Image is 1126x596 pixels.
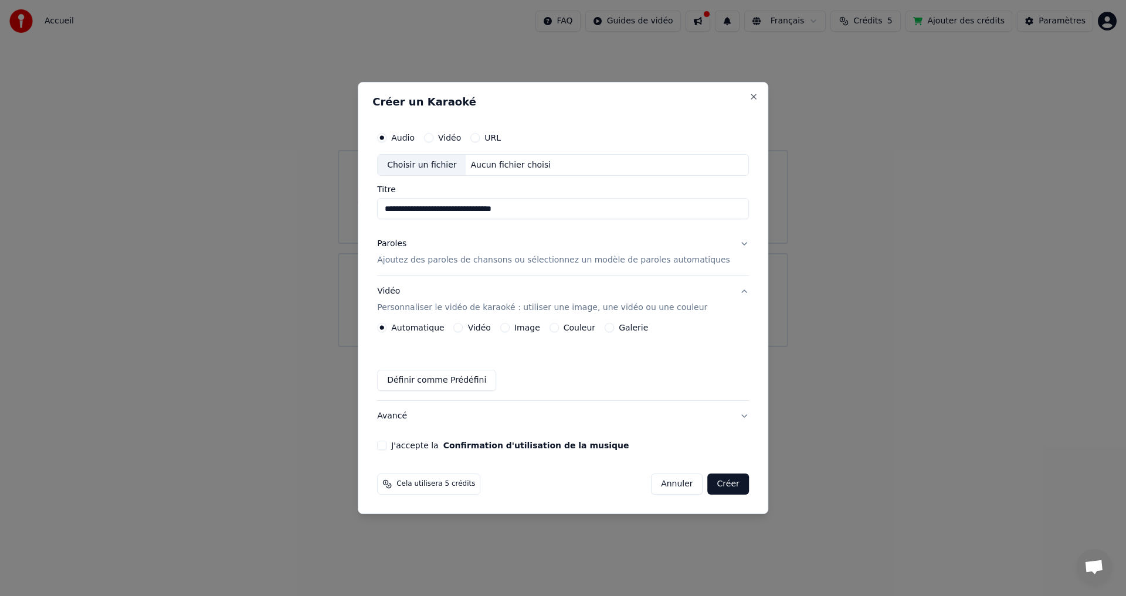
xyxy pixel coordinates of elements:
[377,229,749,276] button: ParolesAjoutez des paroles de chansons ou sélectionnez un modèle de paroles automatiques
[396,479,475,489] span: Cela utilisera 5 crédits
[377,239,406,250] div: Paroles
[377,286,707,314] div: Vidéo
[438,134,461,142] label: Vidéo
[372,97,754,107] h2: Créer un Karaoké
[377,255,730,267] p: Ajoutez des paroles de chansons ou sélectionnez un modèle de paroles automatiques
[377,186,749,194] label: Titre
[514,323,540,332] label: Image
[619,323,648,332] label: Galerie
[484,134,501,142] label: URL
[377,277,749,323] button: VidéoPersonnaliser le vidéo de karaoké : utiliser une image, une vidéo ou une couleur
[391,323,444,332] label: Automatique
[443,441,629,449] button: J'accepte la
[708,474,749,495] button: Créer
[377,370,496,391] button: Définir comme Prédéfini
[651,474,703,495] button: Annuler
[378,155,466,176] div: Choisir un fichier
[391,134,415,142] label: Audio
[391,441,629,449] label: J'accepte la
[377,323,749,400] div: VidéoPersonnaliser le vidéo de karaoké : utiliser une image, une vidéo ou une couleur
[564,323,595,332] label: Couleur
[468,323,491,332] label: Vidéo
[466,159,556,171] div: Aucun fichier choisi
[377,401,749,431] button: Avancé
[377,302,707,314] p: Personnaliser le vidéo de karaoké : utiliser une image, une vidéo ou une couleur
